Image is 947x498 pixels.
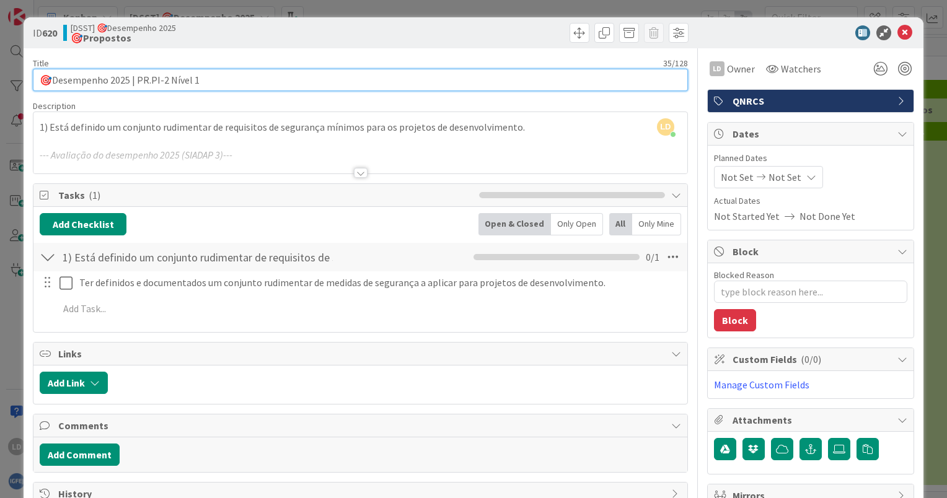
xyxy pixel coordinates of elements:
label: Title [33,58,49,69]
b: 🎯Propostos [71,33,176,43]
span: Description [33,100,76,111]
span: Planned Dates [714,152,907,165]
span: Comments [58,418,665,433]
span: 0 / 1 [646,250,659,264]
span: Dates [733,126,891,141]
input: type card name here... [33,69,688,91]
input: Add Checklist... [58,246,337,268]
label: Blocked Reason [714,269,774,281]
div: All [609,213,632,235]
span: Not Done Yet [799,209,855,224]
span: ( 1 ) [89,189,100,201]
p: 1) Está definido um conjunto rudimentar de requisitos de segurança mínimos para os projetos de de... [40,120,681,134]
div: LD [710,61,725,76]
span: Links [58,346,665,361]
b: 620 [42,27,57,39]
p: Ter definidos e documentados um conjunto rudimentar de medidas de segurança a aplicar para projet... [79,276,679,290]
span: Attachments [733,413,891,427]
span: Not Set [721,170,754,185]
div: Open & Closed [478,213,551,235]
span: ID [33,25,57,40]
span: Not Started Yet [714,209,780,224]
button: Add Checklist [40,213,126,235]
span: QNRCS [733,94,891,108]
span: Actual Dates [714,194,907,207]
span: Tasks [58,188,473,203]
span: Watchers [781,61,821,76]
button: Add Comment [40,443,120,466]
span: [DSST] 🎯Desempenho 2025 [71,23,176,33]
div: Only Open [551,213,603,235]
span: Owner [727,61,755,76]
div: Only Mine [632,213,681,235]
span: Block [733,244,891,259]
span: Custom Fields [733,352,891,367]
a: Manage Custom Fields [714,378,809,391]
span: LD [657,118,674,136]
button: Block [714,309,756,331]
div: 35 / 128 [53,58,688,69]
span: ( 0/0 ) [801,353,821,365]
button: Add Link [40,372,108,394]
span: Not Set [769,170,801,185]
